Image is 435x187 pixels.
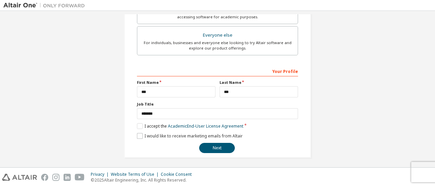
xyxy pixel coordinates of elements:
[137,123,243,129] label: I accept the
[137,66,298,76] div: Your Profile
[64,174,71,181] img: linkedin.svg
[199,143,235,153] button: Next
[41,174,48,181] img: facebook.svg
[141,40,294,51] div: For individuals, businesses and everyone else looking to try Altair software and explore our prod...
[141,31,294,40] div: Everyone else
[3,2,88,9] img: Altair One
[52,174,59,181] img: instagram.svg
[75,174,85,181] img: youtube.svg
[91,172,111,177] div: Privacy
[141,9,294,20] div: For faculty & administrators of academic institutions administering students and accessing softwa...
[137,101,298,107] label: Job Title
[91,177,196,183] p: © 2025 Altair Engineering, Inc. All Rights Reserved.
[161,172,196,177] div: Cookie Consent
[220,80,298,85] label: Last Name
[111,172,161,177] div: Website Terms of Use
[137,133,243,139] label: I would like to receive marketing emails from Altair
[2,174,37,181] img: altair_logo.svg
[137,80,215,85] label: First Name
[168,123,243,129] a: Academic End-User License Agreement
